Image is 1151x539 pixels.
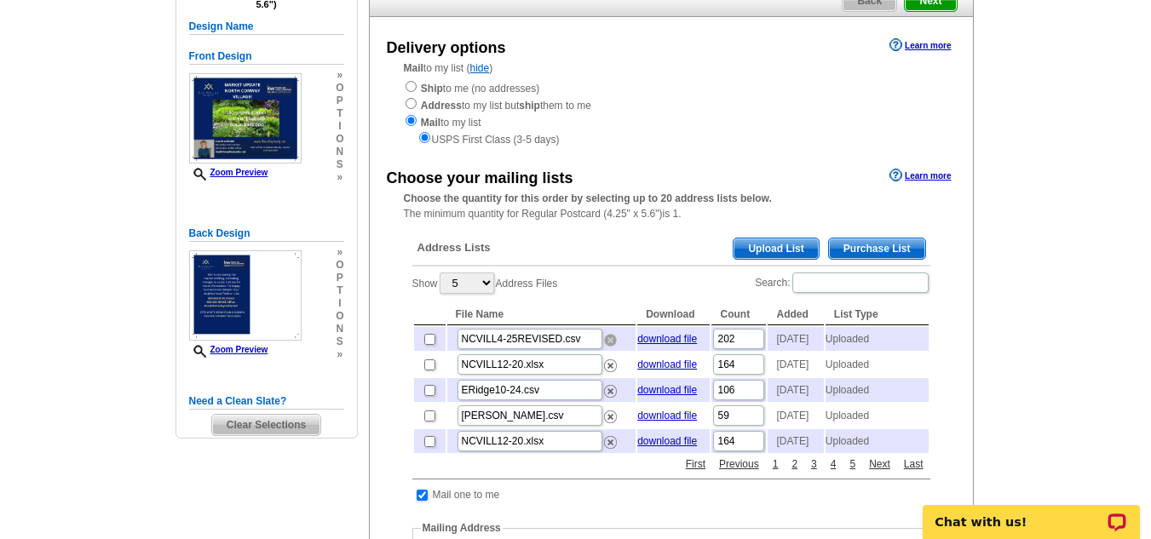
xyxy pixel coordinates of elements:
[682,456,710,472] a: First
[829,238,925,259] span: Purchase List
[404,192,772,204] strong: Choose the quantity for this order by selecting up to 20 address lists below.
[807,456,821,472] a: 3
[604,330,617,342] a: Remove this list
[336,82,343,95] span: o
[189,73,302,163] img: small-thumb.jpg
[637,410,697,421] a: download file
[768,429,823,453] td: [DATE]
[189,49,344,65] h5: Front Design
[768,327,823,351] td: [DATE]
[826,404,929,427] td: Uploaded
[189,168,268,177] a: Zoom Preview
[637,333,697,345] a: download file
[519,100,540,112] strong: ship
[768,378,823,402] td: [DATE]
[604,407,617,419] a: Remove this list
[826,378,929,402] td: Uploaded
[336,310,343,323] span: o
[734,238,818,259] span: Upload List
[189,393,344,410] h5: Need a Clean Slate?
[404,79,939,147] div: to me (no addresses) to my list but them to me to my list
[387,167,573,190] div: Choose your mailing lists
[755,271,929,295] label: Search:
[604,356,617,368] a: Remove this list
[421,520,503,536] legend: Mailing Address
[336,171,343,184] span: »
[912,485,1151,539] iframe: LiveChat chat widget
[212,415,320,435] span: Clear Selections
[421,83,443,95] strong: Ship
[768,404,823,427] td: [DATE]
[336,146,343,158] span: n
[336,246,343,259] span: »
[792,272,929,293] input: Search:
[768,304,823,325] th: Added
[715,456,763,472] a: Previous
[336,272,343,284] span: p
[826,327,929,351] td: Uploaded
[470,62,490,74] a: hide
[826,429,929,453] td: Uploaded
[768,456,783,472] a: 1
[447,304,636,325] th: File Name
[336,335,343,348] span: s
[189,226,344,242] h5: Back Design
[370,60,973,147] div: to my list ( )
[336,107,343,120] span: t
[604,410,617,423] img: delete.png
[768,353,823,376] td: [DATE]
[336,69,343,82] span: »
[370,191,973,221] div: The minimum quantity for Regular Postcard (4.25" x 5.6")is 1.
[845,456,860,472] a: 5
[336,95,343,107] span: p
[412,271,558,295] label: Show Address Files
[604,381,617,393] a: Remove this list
[865,456,895,472] a: Next
[637,435,697,447] a: download file
[404,130,939,147] div: USPS First Class (3-5 days)
[189,250,302,341] img: small-thumb.jpg
[604,359,617,372] img: delete.png
[421,117,440,129] strong: Mail
[336,259,343,272] span: o
[336,297,343,310] span: i
[421,100,462,112] strong: Address
[637,358,697,370] a: download file
[604,436,617,449] img: delete.png
[889,38,951,52] a: Learn more
[787,456,802,472] a: 2
[404,62,423,74] strong: Mail
[336,158,343,171] span: s
[336,284,343,297] span: t
[826,304,929,325] th: List Type
[387,37,506,60] div: Delivery options
[604,334,617,347] img: deleteOver.png
[604,385,617,398] img: delete.png
[637,304,710,325] th: Download
[336,133,343,146] span: o
[336,348,343,361] span: »
[189,19,344,35] h5: Design Name
[900,456,928,472] a: Last
[189,345,268,354] a: Zoom Preview
[417,240,491,255] span: Address Lists
[889,169,951,182] a: Learn more
[711,304,766,325] th: Count
[826,456,841,472] a: 4
[826,353,929,376] td: Uploaded
[336,120,343,133] span: i
[637,384,697,396] a: download file
[432,486,501,503] td: Mail one to me
[604,433,617,444] a: Remove this list
[440,272,494,294] select: ShowAddress Files
[336,323,343,335] span: n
